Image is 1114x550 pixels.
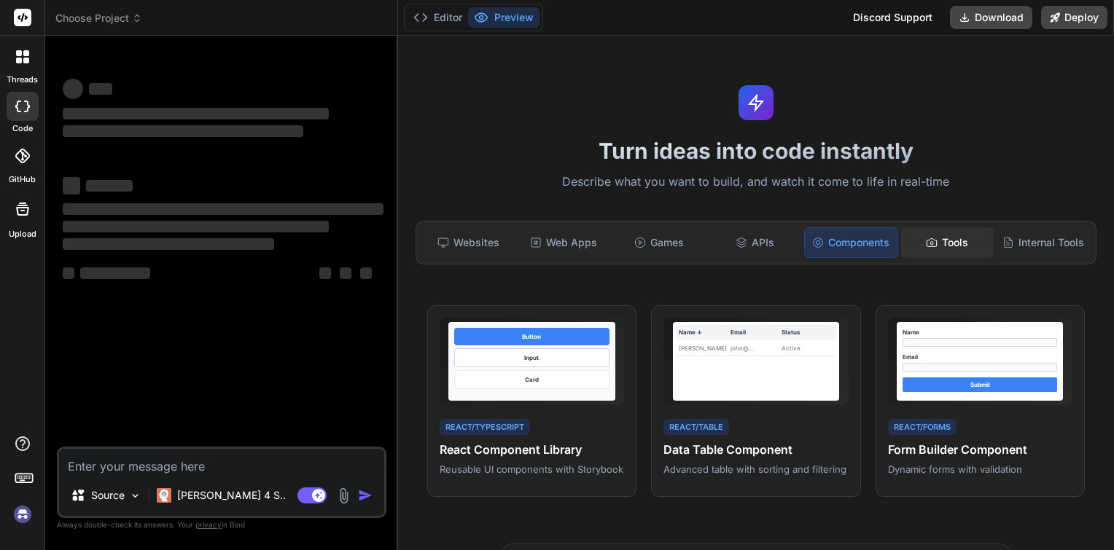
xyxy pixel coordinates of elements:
[679,328,731,337] div: Name ↓
[63,108,329,119] span: ‌
[10,502,35,527] img: signin
[731,328,782,337] div: Email
[80,267,150,279] span: ‌
[454,348,609,367] div: Input
[663,419,729,436] div: React/Table
[903,328,1057,337] div: Name
[57,518,386,532] p: Always double-check its answers. Your in Bind
[454,370,609,389] div: Card
[901,227,994,258] div: Tools
[663,441,848,458] h4: Data Table Component
[63,203,383,215] span: ‌
[422,227,515,258] div: Websites
[335,487,352,504] img: attachment
[91,488,125,503] p: Source
[407,173,1105,192] p: Describe what you want to build, and watch it come to life in real-time
[440,419,530,436] div: React/TypeScript
[7,74,38,86] label: threads
[950,6,1032,29] button: Download
[63,125,303,137] span: ‌
[1041,6,1107,29] button: Deploy
[86,180,133,192] span: ‌
[613,227,706,258] div: Games
[903,353,1057,361] div: Email
[888,441,1072,458] h4: Form Builder Component
[679,344,731,353] div: [PERSON_NAME]
[195,520,222,529] span: privacy
[844,6,941,29] div: Discord Support
[89,83,112,95] span: ‌
[454,328,609,345] div: Button
[63,238,274,250] span: ‌
[782,344,833,353] div: Active
[888,463,1072,476] p: Dynamic forms with validation
[888,419,957,436] div: React/Forms
[129,490,141,502] img: Pick Models
[12,122,33,135] label: code
[440,463,624,476] p: Reusable UI components with Storybook
[9,228,36,240] label: Upload
[177,488,286,503] p: [PERSON_NAME] 4 S..
[63,221,329,232] span: ‌
[63,267,74,279] span: ‌
[804,227,898,258] div: Components
[997,227,1090,258] div: Internal Tools
[9,173,36,186] label: GitHub
[903,377,1057,392] div: Submit
[55,11,142,25] span: Choose Project
[709,227,801,258] div: APIs
[340,267,351,279] span: ‌
[408,7,468,28] button: Editor
[63,177,80,195] span: ‌
[157,488,171,503] img: Claude 4 Sonnet
[407,138,1105,164] h1: Turn ideas into code instantly
[468,7,540,28] button: Preview
[358,488,373,503] img: icon
[731,344,782,353] div: john@...
[440,441,624,458] h4: React Component Library
[518,227,610,258] div: Web Apps
[663,463,848,476] p: Advanced table with sorting and filtering
[319,267,331,279] span: ‌
[63,79,83,99] span: ‌
[360,267,372,279] span: ‌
